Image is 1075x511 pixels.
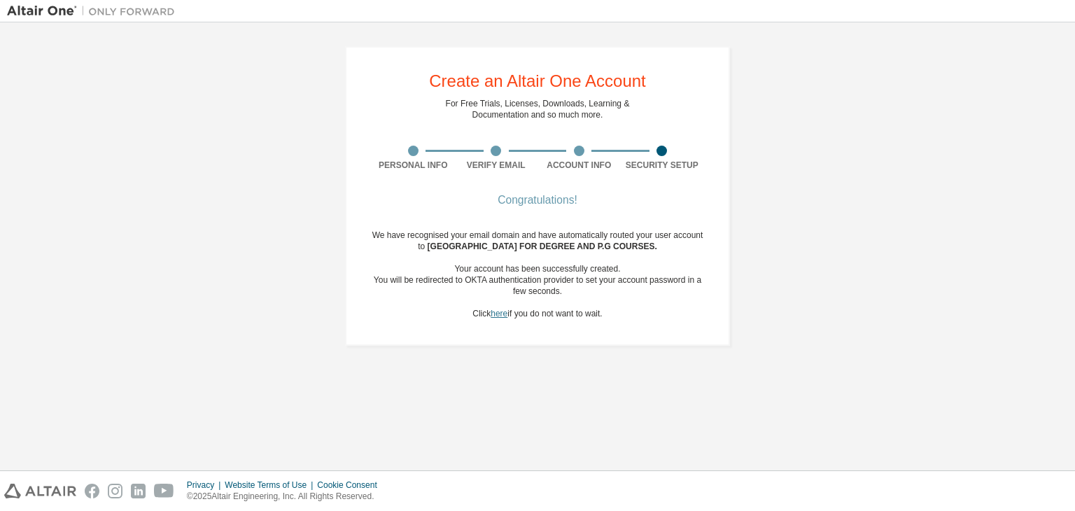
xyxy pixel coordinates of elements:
div: You will be redirected to OKTA authentication provider to set your account password in a few seco... [372,274,703,297]
div: Congratulations! [372,196,703,204]
div: Verify Email [455,160,538,171]
div: Account Info [537,160,621,171]
img: youtube.svg [154,484,174,498]
p: © 2025 Altair Engineering, Inc. All Rights Reserved. [187,491,386,503]
div: Create an Altair One Account [429,73,646,90]
div: Cookie Consent [317,479,385,491]
div: Security Setup [621,160,704,171]
img: altair_logo.svg [4,484,76,498]
img: facebook.svg [85,484,99,498]
img: instagram.svg [108,484,122,498]
span: [GEOGRAPHIC_DATA] FOR DEGREE AND P.G COURSES . [428,241,657,251]
div: Personal Info [372,160,455,171]
div: Your account has been successfully created. [372,263,703,274]
img: Altair One [7,4,182,18]
div: Privacy [187,479,225,491]
div: Website Terms of Use [225,479,317,491]
div: We have recognised your email domain and have automatically routed your user account to Click if ... [372,230,703,319]
a: here [491,309,507,318]
img: linkedin.svg [131,484,146,498]
div: For Free Trials, Licenses, Downloads, Learning & Documentation and so much more. [446,98,630,120]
